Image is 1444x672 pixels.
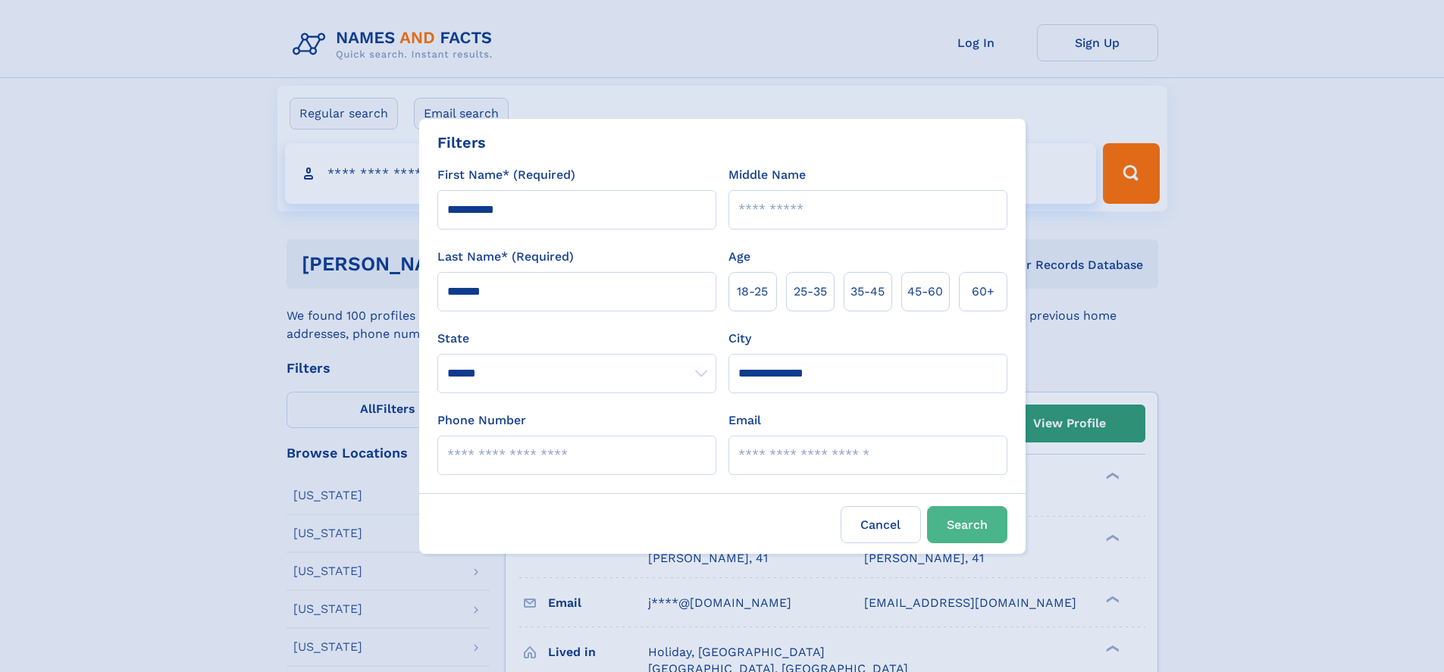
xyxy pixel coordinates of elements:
span: 35‑45 [850,283,885,301]
label: Phone Number [437,411,526,430]
label: Last Name* (Required) [437,248,574,266]
span: 45‑60 [907,283,943,301]
span: 18‑25 [737,283,768,301]
label: City [728,330,751,348]
label: Age [728,248,750,266]
span: 25‑35 [794,283,827,301]
label: First Name* (Required) [437,166,575,184]
label: Cancel [841,506,921,543]
label: Email [728,411,761,430]
span: 60+ [972,283,995,301]
button: Search [927,506,1007,543]
label: State [437,330,716,348]
label: Middle Name [728,166,806,184]
div: Filters [437,131,486,154]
